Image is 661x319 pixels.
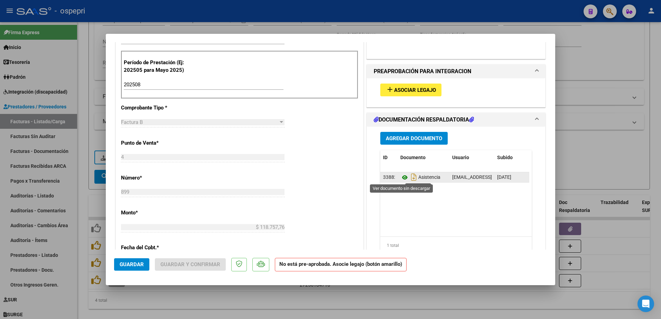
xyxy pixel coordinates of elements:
datatable-header-cell: Subido [494,150,529,165]
datatable-header-cell: Acción [529,150,564,165]
p: Monto [121,209,192,217]
div: Open Intercom Messenger [637,296,654,312]
span: Guardar y Confirmar [160,261,220,268]
span: Asistencia [400,175,440,180]
button: Asociar Legajo [380,84,441,96]
h1: PREAPROBACIÓN PARA INTEGRACION [374,67,471,76]
datatable-header-cell: Documento [398,150,449,165]
span: Agregar Documento [386,135,442,142]
span: ID [383,155,388,160]
h1: DOCUMENTACIÓN RESPALDATORIA [374,116,474,124]
i: Descargar documento [409,172,418,183]
span: Factura B [121,119,143,125]
mat-expansion-panel-header: PREAPROBACIÓN PARA INTEGRACION [367,65,545,78]
span: 33882 [383,174,397,180]
button: Guardar [114,258,149,271]
p: Punto de Venta [121,139,192,147]
p: Fecha del Cpbt. [121,244,192,252]
span: Asociar Legajo [394,87,436,93]
span: Documento [400,155,426,160]
span: Usuario [452,155,469,160]
p: Período de Prestación (Ej: 202505 para Mayo 2025) [124,59,193,74]
div: 1 total [380,237,532,254]
span: Subido [497,155,513,160]
div: DOCUMENTACIÓN RESPALDATORIA [367,127,545,270]
span: [EMAIL_ADDRESS][DOMAIN_NAME] - [PERSON_NAME] [452,174,569,180]
mat-expansion-panel-header: DOCUMENTACIÓN RESPALDATORIA [367,113,545,127]
p: Número [121,174,192,182]
span: [DATE] [497,174,511,180]
p: Comprobante Tipo * [121,104,192,112]
div: PREAPROBACIÓN PARA INTEGRACION [367,78,545,107]
span: Guardar [120,261,144,268]
datatable-header-cell: ID [380,150,398,165]
button: Guardar y Confirmar [155,258,226,271]
mat-icon: add [386,85,394,94]
datatable-header-cell: Usuario [449,150,494,165]
button: Agregar Documento [380,132,448,145]
strong: No está pre-aprobada. Asocie legajo (botón amarillo) [275,258,407,271]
